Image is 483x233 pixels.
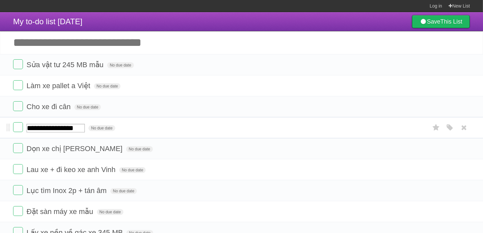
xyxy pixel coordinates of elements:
span: No due date [88,125,115,131]
span: No due date [74,104,101,110]
span: Sửa vật tư 245 MB mẫu [27,61,105,69]
b: This List [440,18,462,25]
label: Done [13,122,23,132]
label: Star task [430,122,442,133]
span: Đặt sàn máy xe mẫu [27,207,95,216]
span: No due date [110,188,137,194]
label: Done [13,164,23,174]
a: SaveThis List [412,15,470,28]
span: Lau xe + đi keo xe anh Vinh [27,165,117,174]
span: Làm xe pallet a Việt [27,82,92,90]
span: No due date [126,146,153,152]
label: Done [13,59,23,69]
span: No due date [119,167,146,173]
span: No due date [107,62,134,68]
span: Lục tìm Inox 2p + tán âm [27,186,108,195]
span: No due date [94,83,121,89]
label: Done [13,206,23,216]
label: Done [13,101,23,111]
span: No due date [97,209,123,215]
label: Done [13,80,23,90]
label: Done [13,185,23,195]
span: Dọn xe chị [PERSON_NAME] [27,145,124,153]
span: Cho xe đi cân [27,103,72,111]
label: Done [13,143,23,153]
span: My to-do list [DATE] [13,17,83,26]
